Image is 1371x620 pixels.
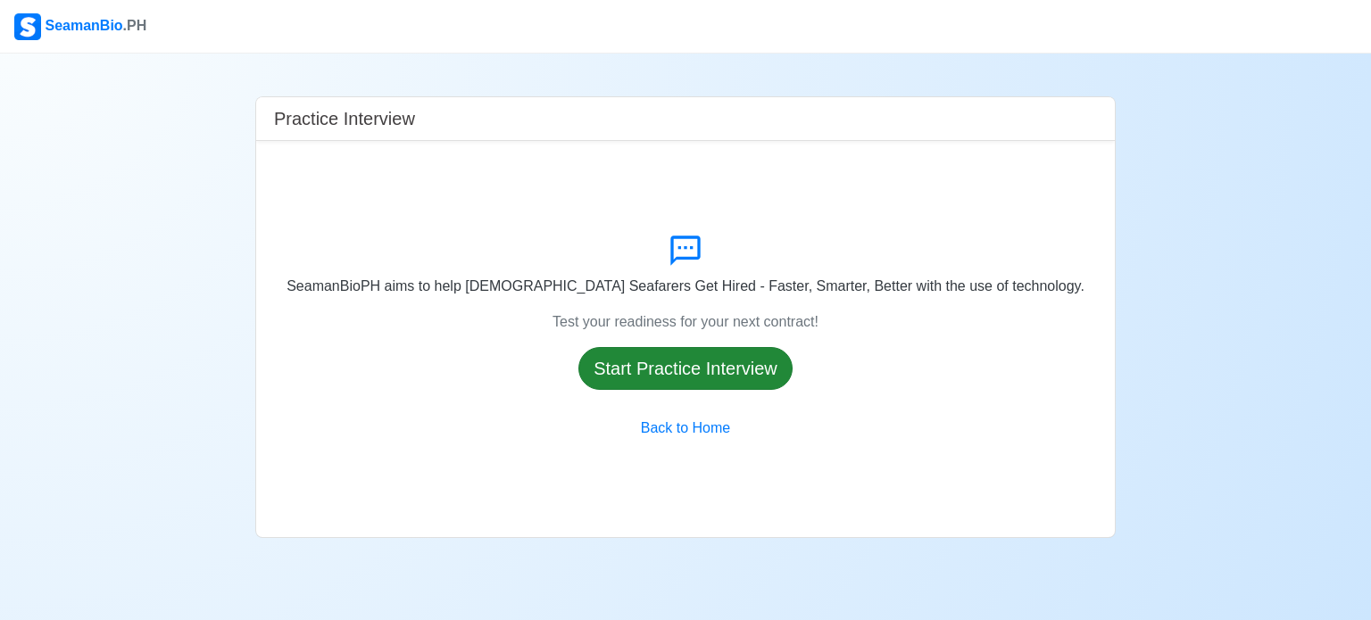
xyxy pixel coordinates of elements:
h5: Practice Interview [274,108,415,129]
p: SeamanBioPH aims to help [DEMOGRAPHIC_DATA] Seafarers Get Hired - Faster, Smarter, Better with th... [287,276,1084,297]
button: Back to Home [629,411,742,445]
div: SeamanBio [14,13,146,40]
span: .PH [123,18,147,33]
button: Start Practice Interview [578,347,793,390]
img: Logo [14,13,41,40]
p: Test your readiness for your next contract! [553,311,818,333]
